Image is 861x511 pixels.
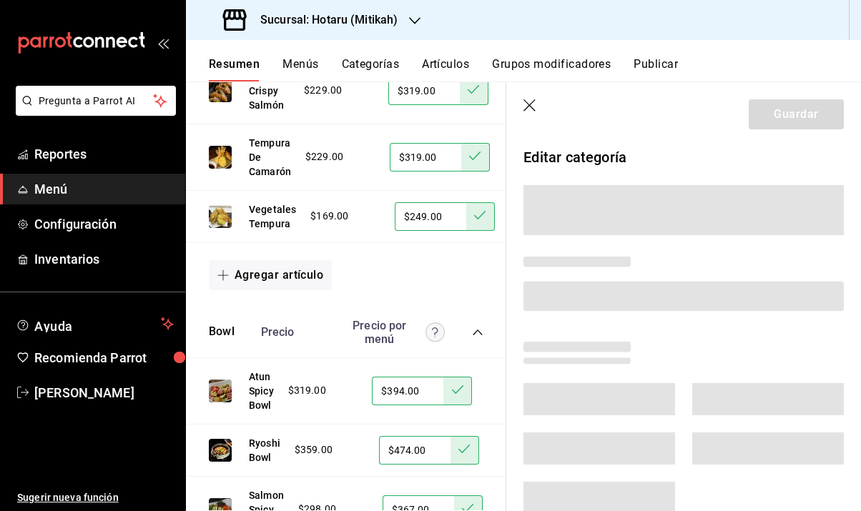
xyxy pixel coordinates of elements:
[34,144,174,164] span: Reportes
[157,37,169,49] button: open_drawer_menu
[39,94,154,109] span: Pregunta a Parrot AI
[249,202,296,231] button: Vegetales Tempura
[288,383,326,398] span: $319.00
[249,11,398,29] h3: Sucursal: Hotaru (Mitikah)
[209,79,232,102] img: Preview
[209,324,235,340] button: Bowl
[310,209,348,224] span: $169.00
[295,442,333,457] span: $359.00
[209,146,232,169] img: Preview
[209,57,260,81] button: Resumen
[209,379,232,402] img: Preview
[247,325,338,339] div: Precio
[34,315,155,332] span: Ayuda
[249,436,280,465] button: Ryoshi Bowl
[34,179,174,199] span: Menú
[249,369,274,412] button: Atun Spicy Bowl
[395,202,466,231] input: Sin ajuste
[304,83,342,98] span: $229.00
[34,383,174,402] span: [PERSON_NAME]
[345,319,445,346] div: Precio por menú
[17,490,174,505] span: Sugerir nueva función
[523,147,844,168] p: Editar categoría
[249,136,291,179] button: Tempura De Camarón
[34,214,174,234] span: Configuración
[390,143,461,172] input: Sin ajuste
[10,104,176,119] a: Pregunta a Parrot AI
[209,260,332,290] button: Agregar artículo
[16,86,176,116] button: Pregunta a Parrot AI
[282,57,318,81] button: Menús
[342,57,400,81] button: Categorías
[372,377,443,405] input: Sin ajuste
[209,439,232,462] img: Preview
[34,249,174,269] span: Inventarios
[249,69,290,112] button: Taquitos Crispy Salmón
[472,327,483,338] button: collapse-category-row
[492,57,611,81] button: Grupos modificadores
[305,149,343,164] span: $229.00
[422,57,469,81] button: Artículos
[209,205,232,228] img: Preview
[634,57,678,81] button: Publicar
[379,436,451,465] input: Sin ajuste
[209,57,861,81] div: navigation tabs
[388,76,460,105] input: Sin ajuste
[34,348,174,367] span: Recomienda Parrot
